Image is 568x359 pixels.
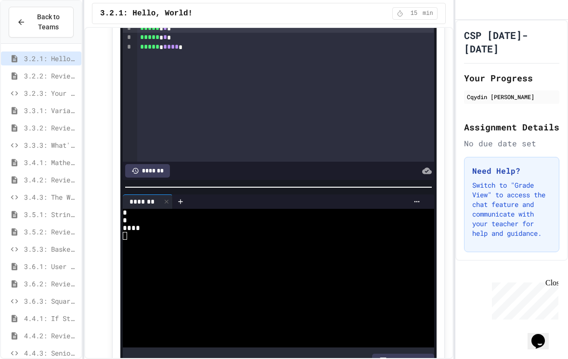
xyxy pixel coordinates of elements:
h3: Need Help? [472,165,551,177]
div: Cqydin [PERSON_NAME] [467,92,556,101]
h2: Your Progress [464,71,559,85]
span: 3.4.2: Review - Mathematical Operators [24,175,77,185]
span: 3.4.3: The World's Worst Farmers Market [24,192,77,202]
span: min [423,10,433,17]
span: 3.6.3: Squares and Circles [24,296,77,306]
iframe: chat widget [528,321,558,349]
span: 3.2.1: Hello, World! [24,53,77,64]
span: 4.4.1: If Statements [24,313,77,323]
span: Back to Teams [31,12,65,32]
span: 3.2.3: Your Name and Favorite Movie [24,88,77,98]
button: Back to Teams [9,7,74,38]
span: 4.4.2: Review - If Statements [24,331,77,341]
span: 3.6.1: User Input [24,261,77,271]
span: 3.5.2: Review - String Operators [24,227,77,237]
h2: Assignment Details [464,120,559,134]
div: No due date set [464,138,559,149]
span: 15 [406,10,422,17]
span: 3.5.1: String Operators [24,209,77,219]
span: 3.3.1: Variables and Data Types [24,105,77,115]
span: 3.2.2: Review - Hello, World! [24,71,77,81]
span: 3.3.3: What's the Type? [24,140,77,150]
p: Switch to "Grade View" to access the chat feature and communicate with your teacher for help and ... [472,180,551,238]
span: 3.5.3: Basketballs and Footballs [24,244,77,254]
span: 4.4.3: Seniors Only [24,348,77,358]
div: Chat with us now!Close [4,4,66,61]
span: 3.3.2: Review - Variables and Data Types [24,123,77,133]
span: 3.6.2: Review - User Input [24,279,77,289]
iframe: chat widget [488,279,558,320]
h1: CSP [DATE]-[DATE] [464,28,559,55]
span: 3.4.1: Mathematical Operators [24,157,77,167]
span: 3.2.1: Hello, World! [100,8,193,19]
